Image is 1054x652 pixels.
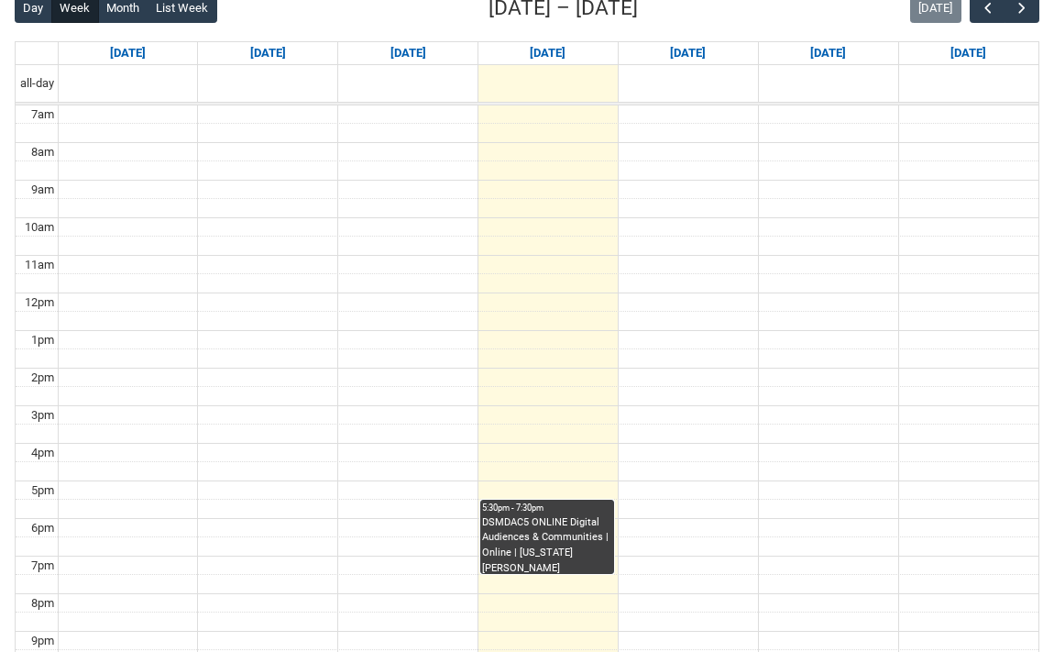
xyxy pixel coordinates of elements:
[482,515,612,573] div: DSMDAC5 ONLINE Digital Audiences & Communities | Online | [US_STATE][PERSON_NAME]
[27,632,58,650] div: 9pm
[27,406,58,425] div: 3pm
[666,42,709,64] a: Go to October 9, 2025
[21,293,58,312] div: 12pm
[27,481,58,500] div: 5pm
[21,218,58,237] div: 10am
[247,42,290,64] a: Go to October 6, 2025
[21,256,58,274] div: 11am
[27,181,58,199] div: 9am
[482,502,612,514] div: 5:30pm - 7:30pm
[27,594,58,613] div: 8pm
[27,557,58,575] div: 7pm
[27,143,58,161] div: 8am
[27,105,58,124] div: 7am
[387,42,430,64] a: Go to October 7, 2025
[16,74,58,93] span: all-day
[27,444,58,462] div: 4pm
[526,42,569,64] a: Go to October 8, 2025
[106,42,149,64] a: Go to October 5, 2025
[947,42,990,64] a: Go to October 11, 2025
[27,369,58,387] div: 2pm
[27,519,58,537] div: 6pm
[27,331,58,349] div: 1pm
[807,42,850,64] a: Go to October 10, 2025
